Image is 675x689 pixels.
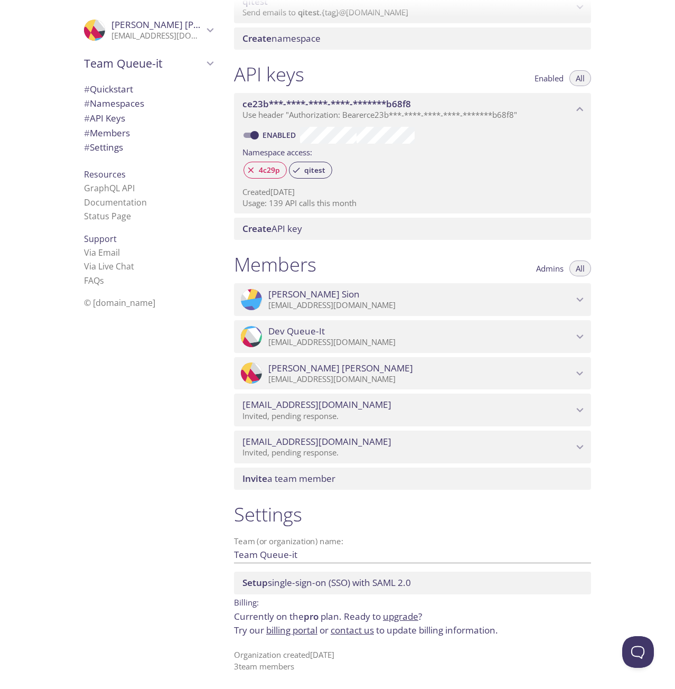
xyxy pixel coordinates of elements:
div: katr@queue-it.com [234,431,591,463]
div: qitest [289,162,332,179]
div: 4c29p [243,162,287,179]
label: Namespace access: [242,144,312,159]
div: Andreas Sion [234,283,591,316]
h1: Members [234,253,316,276]
a: Via Live Chat [84,260,134,272]
div: Invite a team member [234,468,591,490]
p: Created [DATE] [242,187,583,198]
div: Create API Key [234,218,591,240]
div: Allan Siegfred [234,357,591,390]
p: Invited, pending response. [242,448,573,458]
span: # [84,141,90,153]
p: Currently on the plan. [234,610,591,637]
p: [EMAIL_ADDRESS][DOMAIN_NAME] [268,374,573,385]
div: Setup SSO [234,572,591,594]
div: API Keys [76,111,221,126]
span: Namespaces [84,97,144,109]
a: billing portal [266,624,317,636]
button: All [569,70,591,86]
div: Team Settings [76,140,221,155]
h1: Settings [234,502,591,526]
a: contact us [331,624,374,636]
span: s [100,275,104,286]
a: Via Email [84,247,120,258]
span: Members [84,127,130,139]
span: API Keys [84,112,125,124]
div: Dev Queue-It [234,320,591,353]
span: [PERSON_NAME] [PERSON_NAME] [111,18,256,31]
span: API key [242,222,302,235]
span: # [84,97,90,109]
div: Allan Siegfred [76,13,221,48]
div: Team Queue-it [76,50,221,77]
button: Enabled [528,70,570,86]
a: upgrade [383,610,418,622]
p: Organization created [DATE] 3 team member s [234,649,591,672]
span: Quickstart [84,83,133,95]
p: [EMAIL_ADDRESS][DOMAIN_NAME] [111,31,203,41]
span: Create [242,32,271,44]
button: All [569,260,591,276]
span: Dev Queue-It [268,325,325,337]
span: Try our or to update billing information. [234,624,498,636]
span: a team member [242,472,335,485]
span: namespace [242,32,321,44]
a: Enabled [261,130,300,140]
a: Documentation [84,197,147,208]
span: Resources [84,169,126,180]
span: [EMAIL_ADDRESS][DOMAIN_NAME] [242,436,391,448]
span: [EMAIL_ADDRESS][DOMAIN_NAME] [242,399,391,411]
span: 4c29p [252,165,286,175]
p: Usage: 139 API calls this month [242,198,583,209]
button: Admins [530,260,570,276]
span: Ready to ? [344,610,422,622]
span: Invite [242,472,267,485]
div: sibu@queue-it.com [234,394,591,426]
span: single-sign-on (SSO) with SAML 2.0 [242,576,411,589]
a: GraphQL API [84,182,135,194]
span: Setup [242,576,268,589]
p: [EMAIL_ADDRESS][DOMAIN_NAME] [268,337,573,348]
div: Create namespace [234,27,591,50]
div: Quickstart [76,82,221,97]
span: [PERSON_NAME] [PERSON_NAME] [268,362,413,374]
a: FAQ [84,275,104,286]
span: [PERSON_NAME] Sion [268,288,360,300]
iframe: Help Scout Beacon - Open [622,636,654,668]
p: [EMAIL_ADDRESS][DOMAIN_NAME] [268,300,573,311]
span: Create [242,222,271,235]
span: Settings [84,141,123,153]
h1: API keys [234,62,304,86]
span: © [DOMAIN_NAME] [84,297,155,309]
span: Team Queue-it [84,56,203,71]
span: # [84,112,90,124]
span: Support [84,233,117,245]
span: # [84,127,90,139]
div: Members [76,126,221,141]
span: pro [304,610,318,622]
span: qitest [298,165,332,175]
p: Invited, pending response. [242,411,573,422]
p: Billing: [234,594,591,610]
span: # [84,83,90,95]
div: Namespaces [76,96,221,111]
a: Status Page [84,210,131,222]
label: Team (or organization) name: [234,537,344,545]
